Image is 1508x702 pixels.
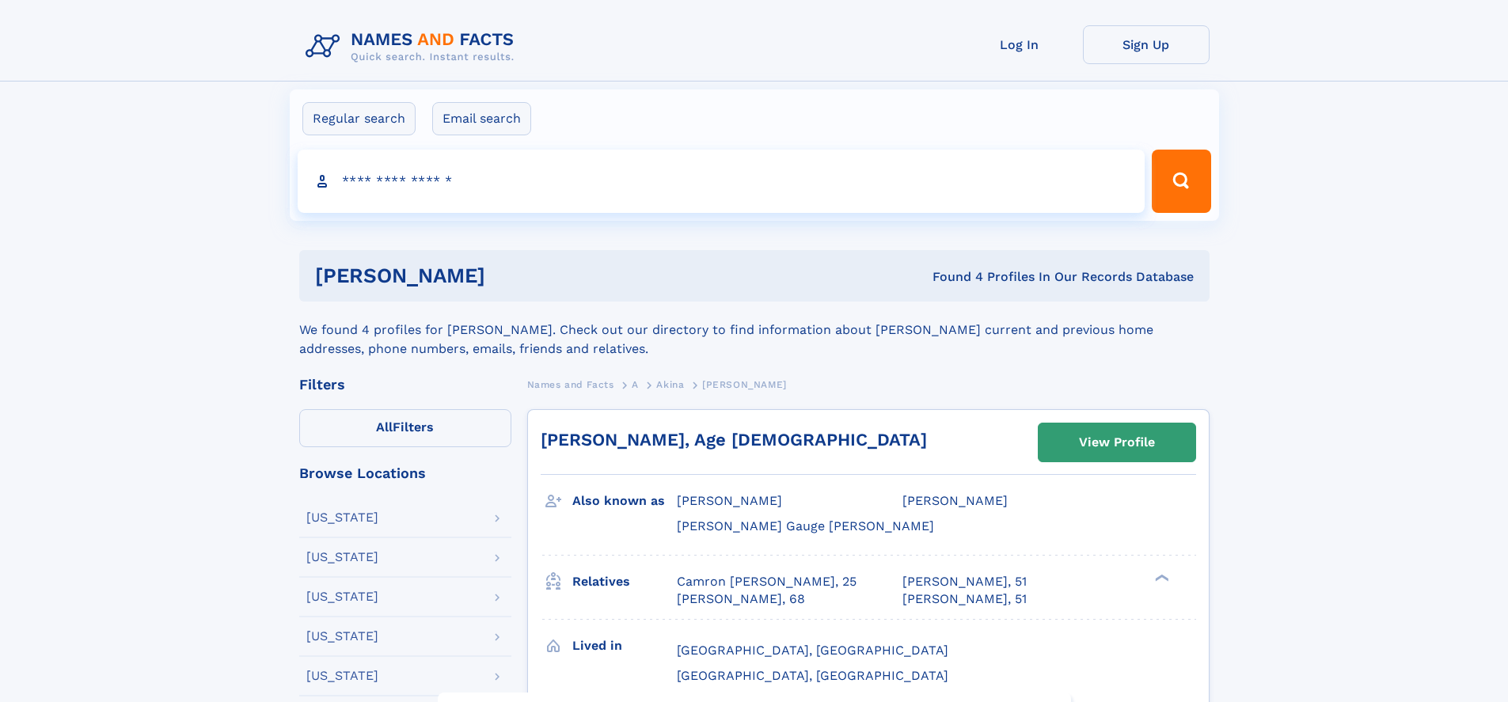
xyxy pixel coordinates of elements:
[572,488,677,514] h3: Also known as
[677,518,934,533] span: [PERSON_NAME] Gauge [PERSON_NAME]
[315,266,709,286] h1: [PERSON_NAME]
[677,573,857,590] a: Camron [PERSON_NAME], 25
[299,378,511,392] div: Filters
[299,409,511,447] label: Filters
[572,568,677,595] h3: Relatives
[1152,150,1210,213] button: Search Button
[299,25,527,68] img: Logo Names and Facts
[677,590,805,608] a: [PERSON_NAME], 68
[902,493,1008,508] span: [PERSON_NAME]
[298,150,1145,213] input: search input
[902,573,1027,590] a: [PERSON_NAME], 51
[306,630,378,643] div: [US_STATE]
[306,670,378,682] div: [US_STATE]
[956,25,1083,64] a: Log In
[541,430,927,450] a: [PERSON_NAME], Age [DEMOGRAPHIC_DATA]
[306,551,378,563] div: [US_STATE]
[1039,423,1195,461] a: View Profile
[677,643,948,658] span: [GEOGRAPHIC_DATA], [GEOGRAPHIC_DATA]
[632,379,639,390] span: A
[632,374,639,394] a: A
[306,590,378,603] div: [US_STATE]
[527,374,614,394] a: Names and Facts
[1151,572,1170,582] div: ❯
[302,102,416,135] label: Regular search
[677,668,948,683] span: [GEOGRAPHIC_DATA], [GEOGRAPHIC_DATA]
[1079,424,1155,461] div: View Profile
[656,374,684,394] a: Akina
[702,379,787,390] span: [PERSON_NAME]
[708,268,1194,286] div: Found 4 Profiles In Our Records Database
[572,632,677,659] h3: Lived in
[299,466,511,480] div: Browse Locations
[299,302,1210,359] div: We found 4 profiles for [PERSON_NAME]. Check out our directory to find information about [PERSON_...
[656,379,684,390] span: Akina
[306,511,378,524] div: [US_STATE]
[902,590,1027,608] a: [PERSON_NAME], 51
[677,493,782,508] span: [PERSON_NAME]
[376,419,393,434] span: All
[1083,25,1210,64] a: Sign Up
[432,102,531,135] label: Email search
